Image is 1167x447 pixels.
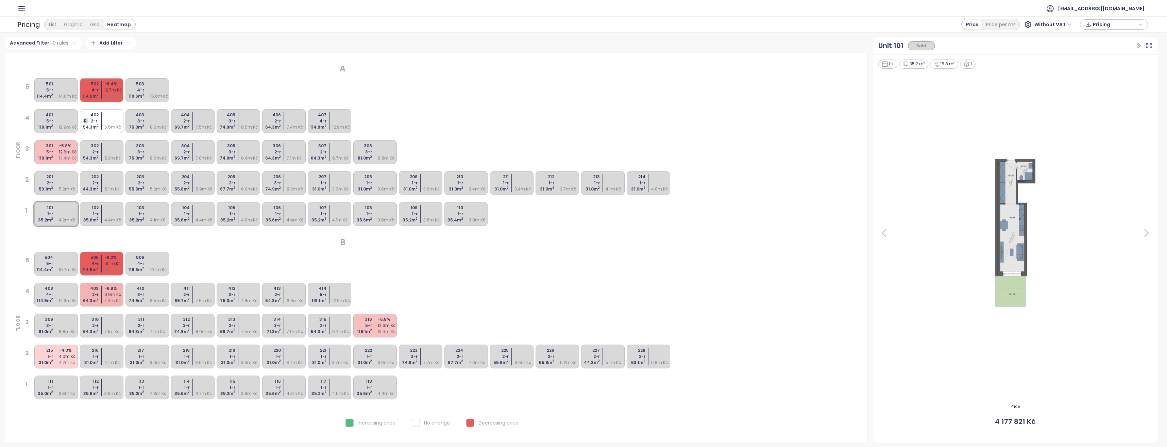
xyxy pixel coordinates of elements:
div: 12.9m Kč [59,124,79,130]
div: 119.6 m [124,93,144,99]
div: 1-r [79,211,99,217]
div: 35.2 m [33,217,53,223]
div: 1-r [625,180,645,186]
div: 119.1 m [33,155,53,161]
div: 4.0m Kč [651,186,671,192]
div: 7.8m Kč [241,298,261,304]
div: 55.8 m [170,186,190,192]
div: 67.7 m [215,186,235,192]
div: 44.3 m [79,186,99,192]
div: 55.8 m [124,186,144,192]
div: 201 [33,174,53,180]
div: 5 [25,82,29,98]
div: 505 [79,254,99,261]
div: 64.3 m [261,155,281,161]
div: 31.0 m [489,186,509,192]
div: 31.0 m [398,186,418,192]
div: B [14,236,671,249]
div: 410 [124,285,144,292]
div: 4-r [79,87,99,93]
sup: 2 [233,297,235,301]
div: 2-r [170,292,190,298]
div: 106 [261,205,281,211]
div: 5.2m Kč [59,186,79,192]
div: 8.4m Kč [241,155,261,161]
div: 3 [25,144,29,160]
sup: 2 [97,266,99,270]
div: 306 [261,143,281,149]
img: Floor plan [987,156,1044,310]
div: 75.0 m [215,298,235,304]
sup: 2 [233,124,235,128]
div: Price per m² [982,20,1019,29]
div: 4-r [306,118,326,124]
div: 102 [79,205,99,211]
div: 1-r [306,180,326,186]
sup: 2 [507,186,509,190]
sup: 2 [51,297,53,301]
div: 202 [79,174,99,180]
sup: 2 [233,186,235,190]
div: 4.4m Kč [287,217,307,223]
div: 1-r [215,211,235,217]
div: 5.9m Kč [196,186,216,192]
div: 4 [25,286,29,303]
div: List [45,20,60,29]
div: 413 [261,285,281,292]
div: 114.9 m [33,298,53,304]
div: 4 [25,113,29,129]
div: 3.7m Kč [560,186,580,192]
sup: 2 [598,186,600,190]
div: 35.6 m [352,217,372,223]
sup: 2 [188,155,190,159]
sup: 2 [370,217,372,221]
div: 31.0 m [443,186,463,192]
div: 101 [33,205,53,211]
div: 402 [79,112,99,118]
div: 12.7m Kč [104,87,124,93]
div: 1-r [398,180,418,186]
div: 108 [352,205,372,211]
div: 2-r [261,118,281,124]
div: 35.6 m [170,217,190,223]
div: 104 [170,205,190,211]
div: 1-r [398,211,418,217]
div: 403 [124,112,144,118]
div: 15.8m Kč [150,93,170,99]
div: -5.8 % [59,143,79,149]
div: 31.0 m [625,186,645,192]
sup: 2 [97,186,99,190]
sup: 2 [97,93,99,97]
div: 114.4 m [33,267,53,273]
div: 14.3m Kč [104,267,124,273]
sup: 2 [97,124,99,128]
div: FLOOR [14,151,22,158]
div: 6.7m Kč [332,155,352,161]
sup: 2 [279,186,281,190]
sup: 2 [461,217,463,221]
div: 502 [79,81,99,87]
sup: 2 [279,124,281,128]
div: 1-r [352,211,372,217]
div: R [83,118,88,124]
div: 203 [124,174,144,180]
sup: 2 [370,155,372,159]
div: 408 [33,285,53,292]
sup: 2 [142,93,144,97]
sup: 2 [97,217,99,221]
div: 6.9m Kč [241,186,261,192]
div: 54.3 m [261,298,281,304]
div: 119.6 m [124,267,144,273]
div: 2-r [215,180,235,186]
div: 3.6m Kč [332,186,352,192]
div: 35.6 m [79,217,99,223]
div: 1-r [261,211,281,217]
div: 3.8m Kč [378,217,398,223]
div: 2-r [306,149,326,155]
div: 74.9 m [261,186,281,192]
div: 64.3 m [79,298,99,304]
div: 114.5 m [79,267,99,273]
div: 81.0 m [352,155,372,161]
div: 4.4m Kč [196,217,216,223]
div: 406 [261,112,281,118]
